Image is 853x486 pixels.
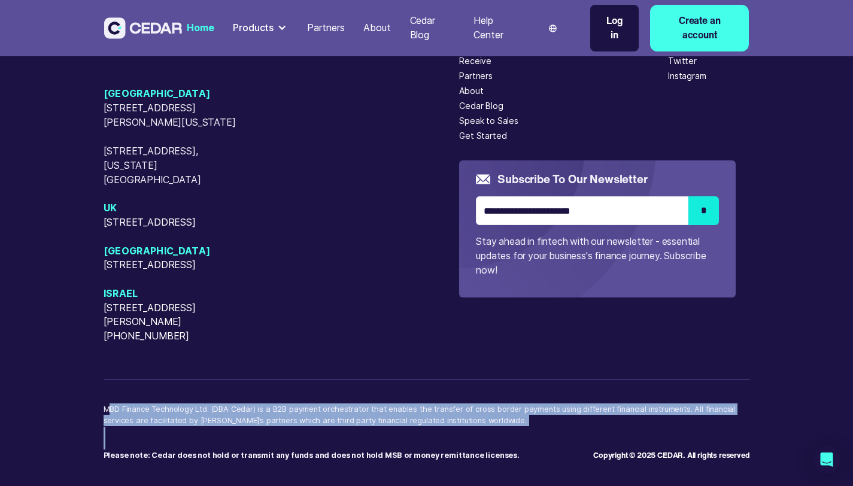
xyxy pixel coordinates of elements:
a: Cedar Blog [459,100,503,113]
div: Partners [307,21,345,35]
strong: Please note: Cedar does not hold or transmit any funds and does not hold MSB or money remittance ... [104,451,520,460]
div: Help Center [473,14,523,42]
a: Cedar Blog [405,8,460,48]
a: Instagram [668,70,706,83]
span: [STREET_ADDRESS][PERSON_NAME][US_STATE] [104,101,253,130]
span: [GEOGRAPHIC_DATA] [104,244,253,259]
a: About [459,85,483,98]
p: Stay ahead in fintech with our newsletter - essential updates for your business's finance journey... [476,235,718,278]
a: Twitter [668,55,697,68]
span: [STREET_ADDRESS][PERSON_NAME][PHONE_NUMBER] [104,301,253,344]
span: Israel [104,287,253,301]
img: world icon [549,25,557,32]
a: Get Started [459,130,506,142]
a: Speak to Sales [459,115,518,127]
form: Email Form [476,171,718,278]
div: Cedar Blog [410,14,455,42]
a: Receive [459,55,491,68]
p: MBD Finance Technology Ltd. (DBA Cedar) is a B2B payment orchestrator that enables the transfer o... [104,403,750,438]
a: Create an account [650,5,749,51]
a: Home [182,15,218,41]
div: Products [228,16,293,40]
h5: Subscribe to our newsletter [497,171,647,187]
a: Help Center [469,8,527,48]
span: [STREET_ADDRESS], [US_STATE][GEOGRAPHIC_DATA] [104,144,253,187]
a: Log in [590,5,639,51]
div: Products [233,21,274,35]
span: UK [104,201,253,215]
span: [STREET_ADDRESS] [104,258,253,272]
div: Home [187,21,214,35]
a: Partners [302,15,350,41]
div: Log in [602,14,627,42]
span: [GEOGRAPHIC_DATA] [104,87,253,101]
div: Copyright © 2025 CEDAR. All rights reserved [593,449,749,461]
a: About [359,15,395,41]
div: About [363,21,390,35]
span: [STREET_ADDRESS] [104,215,253,230]
div: Open Intercom Messenger [812,445,841,474]
p: ‍ [104,438,594,461]
a: Partners [459,70,493,83]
